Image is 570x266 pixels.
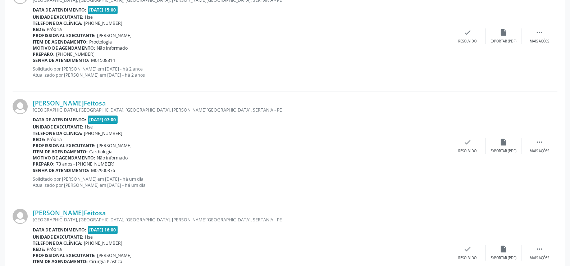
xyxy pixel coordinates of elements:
[33,252,96,258] b: Profissional executante:
[33,39,88,45] b: Item de agendamento:
[33,217,450,223] div: [GEOGRAPHIC_DATA], [GEOGRAPHIC_DATA], [GEOGRAPHIC_DATA]. [PERSON_NAME][GEOGRAPHIC_DATA], SERTANIA...
[47,136,62,143] span: Própria
[47,26,62,32] span: Própria
[33,99,106,107] a: [PERSON_NAME]Feitosa
[88,6,118,14] span: [DATE] 15:00
[33,176,450,188] p: Solicitado por [PERSON_NAME] em [DATE] - há um dia Atualizado por [PERSON_NAME] em [DATE] - há um...
[535,138,543,146] i: 
[491,149,516,154] div: Exportar (PDF)
[33,149,88,155] b: Item de agendamento:
[530,256,549,261] div: Mais ações
[88,116,118,124] span: [DATE] 07:00
[33,240,82,246] b: Telefone da clínica:
[458,149,476,154] div: Resolvido
[33,143,96,149] b: Profissional executante:
[458,256,476,261] div: Resolvido
[500,245,507,253] i: insert_drive_file
[33,124,83,130] b: Unidade executante:
[33,7,86,13] b: Data de atendimento:
[97,252,132,258] span: [PERSON_NAME]
[89,149,113,155] span: Cardiologia
[33,167,90,173] b: Senha de atendimento:
[33,45,95,51] b: Motivo de agendamento:
[84,20,122,26] span: [PHONE_NUMBER]
[33,32,96,39] b: Profissional executante:
[33,51,55,57] b: Preparo:
[458,39,476,44] div: Resolvido
[91,57,115,63] span: M01508814
[33,57,90,63] b: Senha de atendimento:
[56,51,95,57] span: [PHONE_NUMBER]
[89,39,112,45] span: Proctologia
[33,26,45,32] b: Rede:
[84,240,122,246] span: [PHONE_NUMBER]
[33,209,106,217] a: [PERSON_NAME]Feitosa
[530,39,549,44] div: Mais ações
[33,155,95,161] b: Motivo de agendamento:
[85,124,93,130] span: Hse
[13,99,28,114] img: img
[56,161,114,167] span: 73 anos - [PHONE_NUMBER]
[464,138,471,146] i: check
[85,234,93,240] span: Hse
[97,32,132,39] span: [PERSON_NAME]
[33,234,83,240] b: Unidade executante:
[500,138,507,146] i: insert_drive_file
[464,245,471,253] i: check
[535,28,543,36] i: 
[33,161,55,167] b: Preparo:
[33,246,45,252] b: Rede:
[47,246,62,252] span: Própria
[13,209,28,224] img: img
[530,149,549,154] div: Mais ações
[97,143,132,149] span: [PERSON_NAME]
[84,130,122,136] span: [PHONE_NUMBER]
[88,226,118,234] span: [DATE] 16:00
[33,227,86,233] b: Data de atendimento:
[491,39,516,44] div: Exportar (PDF)
[33,258,88,265] b: Item de agendamento:
[33,130,82,136] b: Telefone da clínica:
[33,14,83,20] b: Unidade executante:
[97,45,128,51] span: Não informado
[500,28,507,36] i: insert_drive_file
[33,117,86,123] b: Data de atendimento:
[33,107,450,113] div: [GEOGRAPHIC_DATA], [GEOGRAPHIC_DATA], [GEOGRAPHIC_DATA]. [PERSON_NAME][GEOGRAPHIC_DATA], SERTANIA...
[33,20,82,26] b: Telefone da clínica:
[85,14,93,20] span: Hse
[97,155,128,161] span: Não informado
[535,245,543,253] i: 
[91,167,115,173] span: M02900376
[33,66,450,78] p: Solicitado por [PERSON_NAME] em [DATE] - há 2 anos Atualizado por [PERSON_NAME] em [DATE] - há 2 ...
[33,136,45,143] b: Rede:
[89,258,122,265] span: Cirurgia Plastica
[491,256,516,261] div: Exportar (PDF)
[464,28,471,36] i: check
